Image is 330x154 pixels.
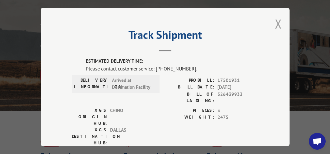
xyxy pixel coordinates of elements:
[165,107,214,114] label: PIECES:
[72,107,107,126] label: XGS ORIGIN HUB:
[217,114,258,121] span: 2475
[74,77,109,91] label: DELIVERY INFORMATION:
[72,30,258,42] h2: Track Shipment
[110,126,152,146] span: DALLAS
[110,107,152,126] span: CHINO
[275,16,282,32] button: Close modal
[217,91,258,104] span: 526439933
[309,133,326,150] a: Open chat
[165,91,214,104] label: BILL OF LADING:
[72,126,107,146] label: XGS DESTINATION HUB:
[165,84,214,91] label: BILL DATE:
[217,107,258,114] span: 3
[165,114,214,121] label: WEIGHT:
[217,77,258,84] span: 17501931
[86,58,258,65] label: ESTIMATED DELIVERY TIME:
[217,84,258,91] span: [DATE]
[165,77,214,84] label: PROBILL:
[86,65,258,72] div: Please contact customer service: [PHONE_NUMBER].
[112,77,154,91] span: Arrived at Destination Facility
